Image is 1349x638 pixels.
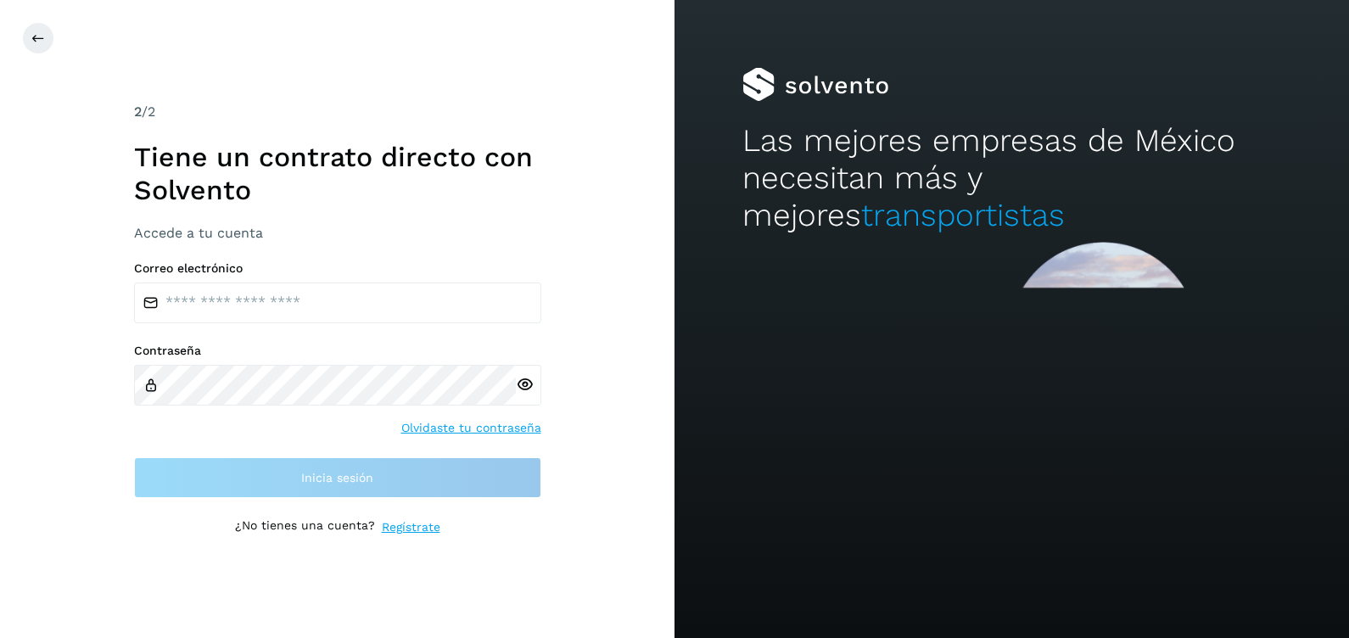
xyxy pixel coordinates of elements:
[134,225,541,241] h3: Accede a tu cuenta
[134,261,541,276] label: Correo electrónico
[401,419,541,437] a: Olvidaste tu contraseña
[235,518,375,536] p: ¿No tienes una cuenta?
[301,472,373,484] span: Inicia sesión
[134,104,142,120] span: 2
[134,344,541,358] label: Contraseña
[134,102,541,122] div: /2
[382,518,440,536] a: Regístrate
[134,141,541,206] h1: Tiene un contrato directo con Solvento
[134,457,541,498] button: Inicia sesión
[861,197,1065,233] span: transportistas
[742,122,1282,235] h2: Las mejores empresas de México necesitan más y mejores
